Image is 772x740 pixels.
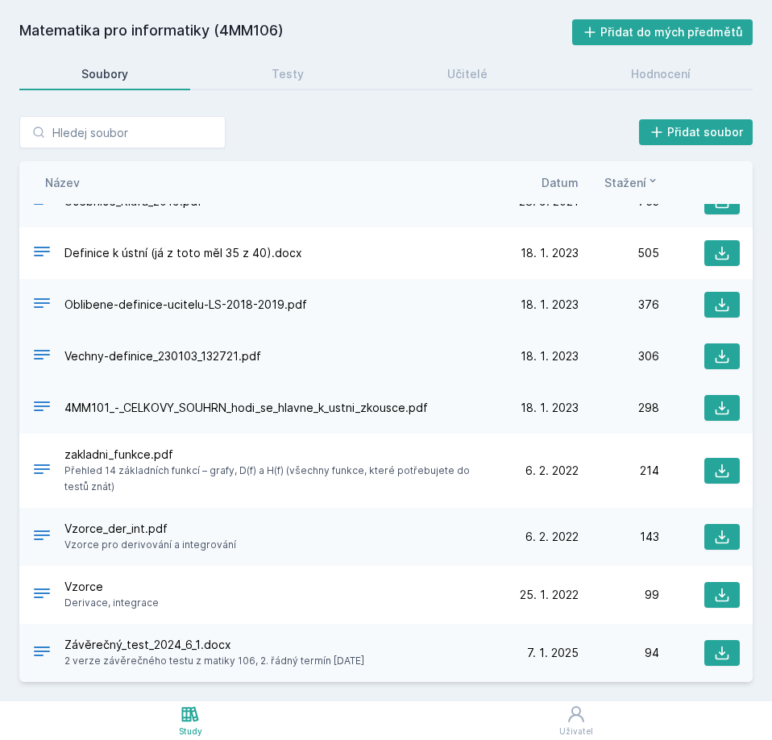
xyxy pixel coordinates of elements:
[631,66,691,82] div: Hodnocení
[521,400,579,416] span: 18. 1. 2023
[579,348,659,364] div: 306
[19,116,226,148] input: Hledej soubor
[19,58,190,90] a: Soubory
[64,579,159,595] span: Vzorce
[32,526,52,549] div: PDF
[579,400,659,416] div: 298
[19,19,572,45] h2: Matematika pro informatiky (4MM106)
[32,242,52,265] div: DOCX
[64,537,236,553] span: Vzorce pro derivování a integrování
[64,400,428,416] span: 4MM101_-_CELKOVY_SOUHRN_hodi_se_hlavne_k_ustni_zkousce.pdf
[64,463,492,495] span: Přehled 14 základních funkcí – grafy, D(f) a H(f) (všechny funkce, které potřebujete do testů znát)
[542,174,579,191] button: Datum
[32,345,52,368] div: PDF
[32,584,52,607] div: .PDF
[64,653,364,669] span: 2 verze závěrečného testu z matiky 106, 2. řádný termín [DATE]
[210,58,366,90] a: Testy
[64,297,307,313] span: Oblibene-definice-ucitelu-LS-2018-2019.pdf
[32,293,52,317] div: PDF
[447,66,488,82] div: Učitelé
[604,174,659,191] button: Stažení
[64,595,159,611] span: Derivace, integrace
[385,58,550,90] a: Učitelé
[32,397,52,420] div: PDF
[64,348,261,364] span: Vechny-definice_230103_132721.pdf
[64,521,236,537] span: Vzorce_der_int.pdf
[604,174,646,191] span: Stažení
[525,529,579,545] span: 6. 2. 2022
[525,463,579,479] span: 6. 2. 2022
[32,642,52,665] div: DOCX
[81,66,128,82] div: Soubory
[45,174,80,191] button: Název
[179,725,202,738] div: Study
[579,297,659,313] div: 376
[579,463,659,479] div: 214
[521,297,579,313] span: 18. 1. 2023
[569,58,753,90] a: Hodnocení
[64,245,302,261] span: Definice k ústní (já z toto měl 35 z 40).docx
[579,529,659,545] div: 143
[520,587,579,603] span: 25. 1. 2022
[64,447,492,463] span: zakladni_funkce.pdf
[572,19,753,45] button: Přidat do mých předmětů
[579,645,659,661] div: 94
[579,587,659,603] div: 99
[579,245,659,261] div: 505
[521,245,579,261] span: 18. 1. 2023
[521,348,579,364] span: 18. 1. 2023
[32,459,52,483] div: PDF
[272,66,304,82] div: Testy
[559,725,593,738] div: Uživatel
[527,645,579,661] span: 7. 1. 2025
[639,119,753,145] button: Přidat soubor
[64,637,364,653] span: Závěrečný_test_2024_6_1.docx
